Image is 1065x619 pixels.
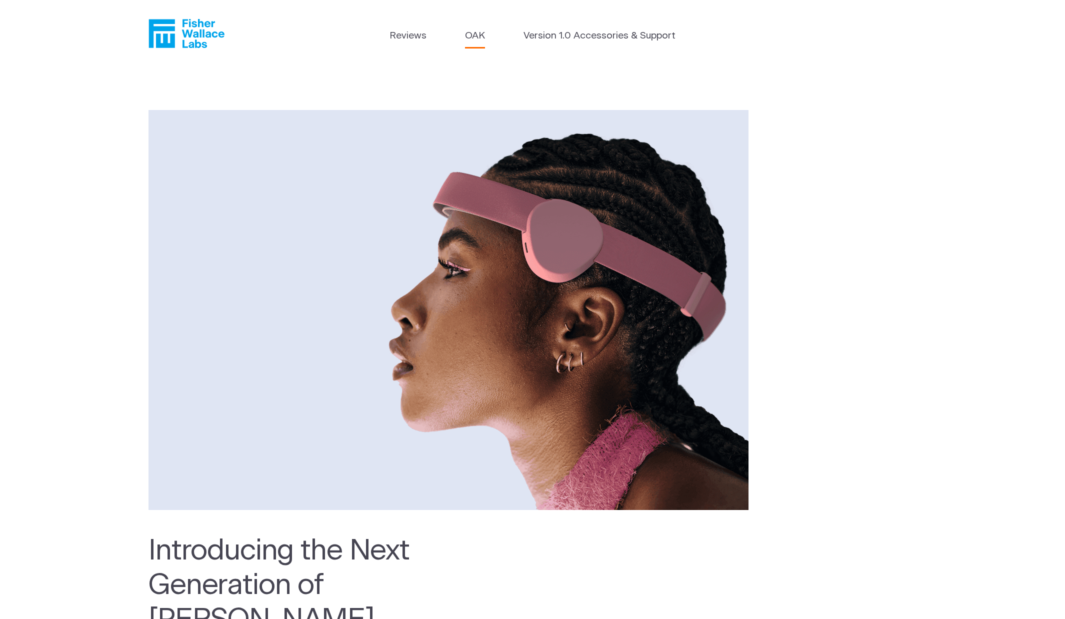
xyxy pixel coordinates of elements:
a: OAK [465,29,485,43]
a: Version 1.0 Accessories & Support [523,29,675,43]
a: Reviews [389,29,426,43]
a: Fisher Wallace [148,19,224,48]
img: woman_oak_pink.png [148,110,748,510]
